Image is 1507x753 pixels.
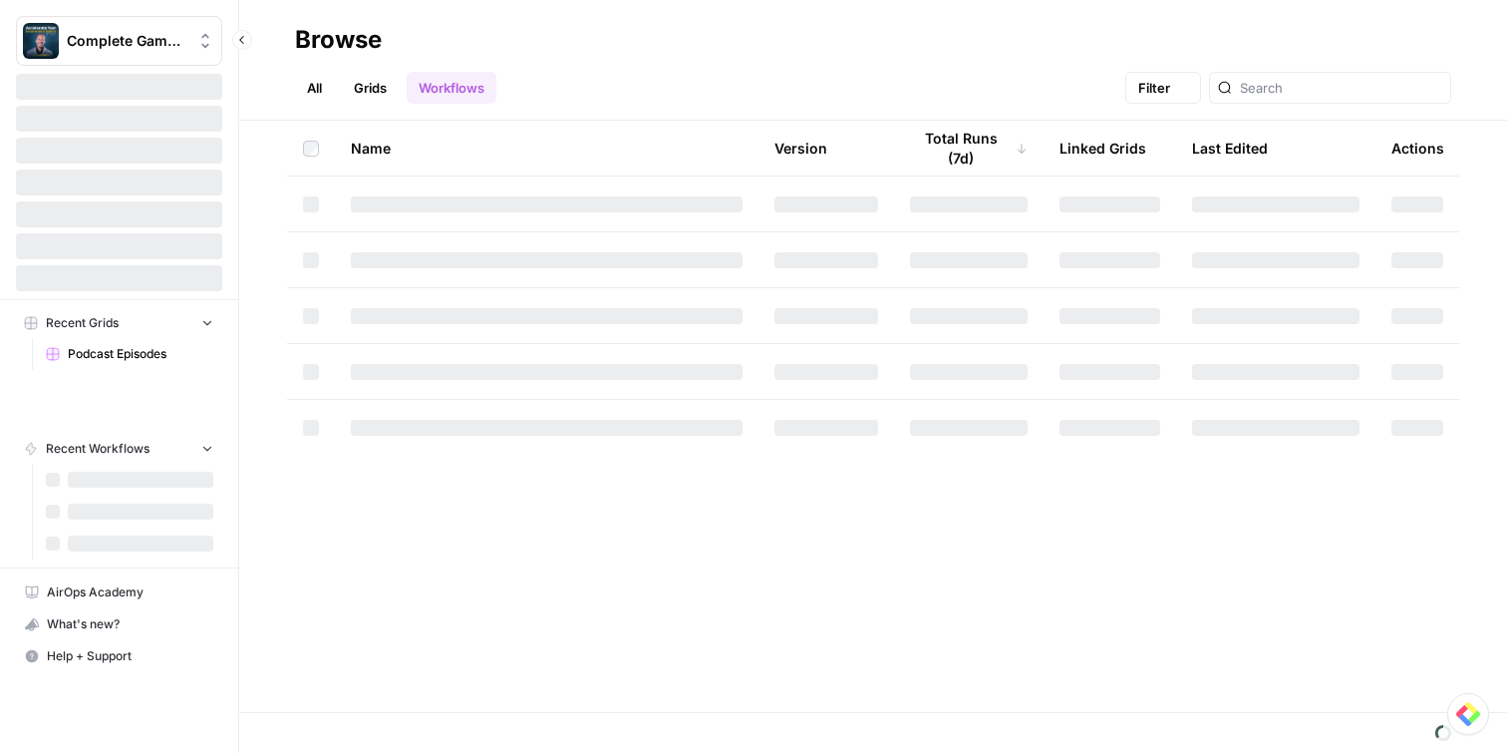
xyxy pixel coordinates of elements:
div: Last Edited [1192,121,1268,176]
span: Recent Workflows [46,440,150,458]
button: Help + Support [16,640,222,672]
div: Browse [295,24,382,56]
span: Help + Support [47,647,213,665]
a: Grids [342,72,399,104]
button: Filter [1125,72,1201,104]
input: Search [1240,78,1442,98]
a: AirOps Academy [16,576,222,608]
span: AirOps Academy [47,583,213,601]
div: What's new? [17,609,221,639]
div: Version [774,121,827,176]
button: Recent Grids [16,308,222,338]
button: Workspace: Complete Game Consulting [16,16,222,66]
div: Name [351,121,743,176]
div: Actions [1391,121,1444,176]
a: All [295,72,334,104]
a: Podcast Episodes [37,338,222,370]
span: Complete Game Consulting [67,31,187,51]
div: Linked Grids [1059,121,1146,176]
span: Podcast Episodes [68,345,213,363]
button: Recent Workflows [16,434,222,464]
span: Recent Grids [46,314,119,332]
span: Filter [1138,78,1170,98]
img: Complete Game Consulting Logo [23,23,59,59]
a: Workflows [407,72,496,104]
button: What's new? [16,608,222,640]
div: Total Runs (7d) [910,121,1028,176]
